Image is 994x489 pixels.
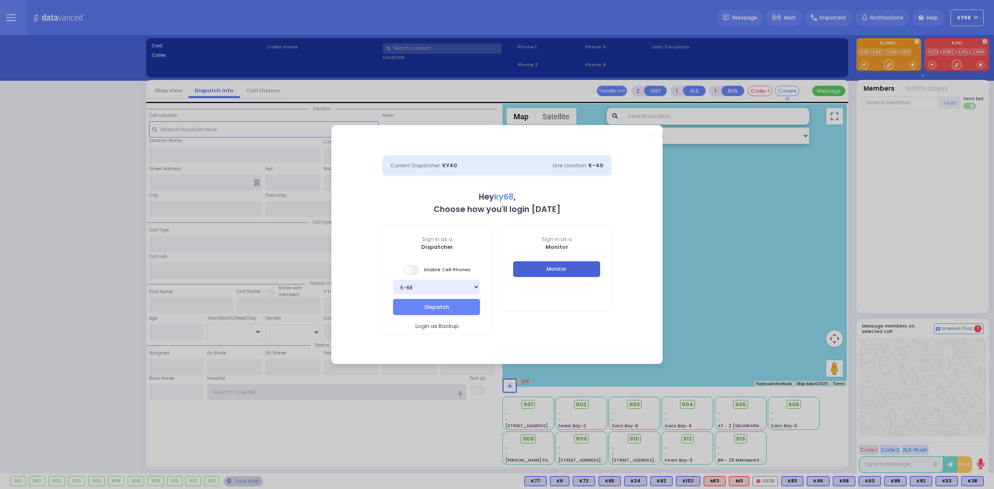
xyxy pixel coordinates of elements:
[513,261,600,277] button: Monitor
[434,204,560,215] b: Choose how you'll login [DATE]
[391,162,441,169] span: Current Dispatcher:
[553,162,587,169] span: Line Location:
[393,299,480,315] button: Dispatch
[503,236,612,243] span: Sign in as a
[415,322,459,330] span: Login as Backup
[649,133,653,137] a: Close
[545,243,568,251] b: Monitor
[589,161,603,169] span: K-40
[479,191,516,202] b: Hey ,
[383,236,492,243] span: Sign in as a
[494,191,514,202] span: ky68
[442,161,457,169] span: KY40
[403,264,470,276] span: Enable Cell Phones
[421,243,453,251] b: Dispatcher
